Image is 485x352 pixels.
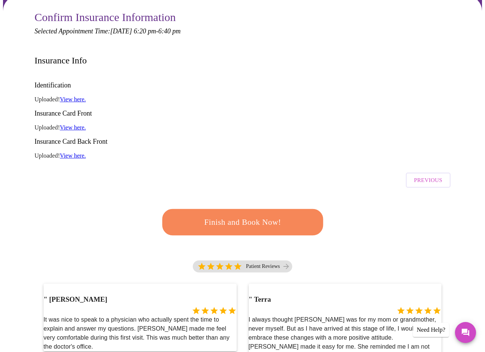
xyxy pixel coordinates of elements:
h3: Insurance Card Back Front [35,138,450,146]
span: " [44,295,47,303]
div: Need Help? [413,323,449,337]
span: " [249,295,252,303]
a: View here. [60,96,86,102]
p: Uploaded! [35,152,450,159]
h3: Terra [249,295,271,304]
p: Patient Reviews [246,263,280,269]
a: View here. [60,152,86,159]
a: 5 Stars Patient Reviews [193,260,293,276]
h3: Insurance Info [35,56,87,66]
span: Finish and Book Now! [173,215,312,229]
p: Uploaded! [35,96,450,103]
h3: [PERSON_NAME] [44,295,107,304]
p: It was nice to speak to a physician who actually spent the time to explain and answer my question... [44,315,237,351]
p: Uploaded! [35,124,450,131]
button: Previous [406,173,450,188]
button: Messages [455,322,476,343]
h3: Confirm Insurance Information [35,11,450,24]
h3: Identification [35,81,450,89]
h3: Insurance Card Front [35,110,450,117]
a: View here. [60,124,86,131]
div: 5 Stars Patient Reviews [193,260,293,272]
em: Selected Appointment Time: [DATE] 6:20 pm - 6:40 pm [35,27,180,35]
button: Finish and Book Now! [162,209,323,235]
span: Previous [414,175,442,185]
